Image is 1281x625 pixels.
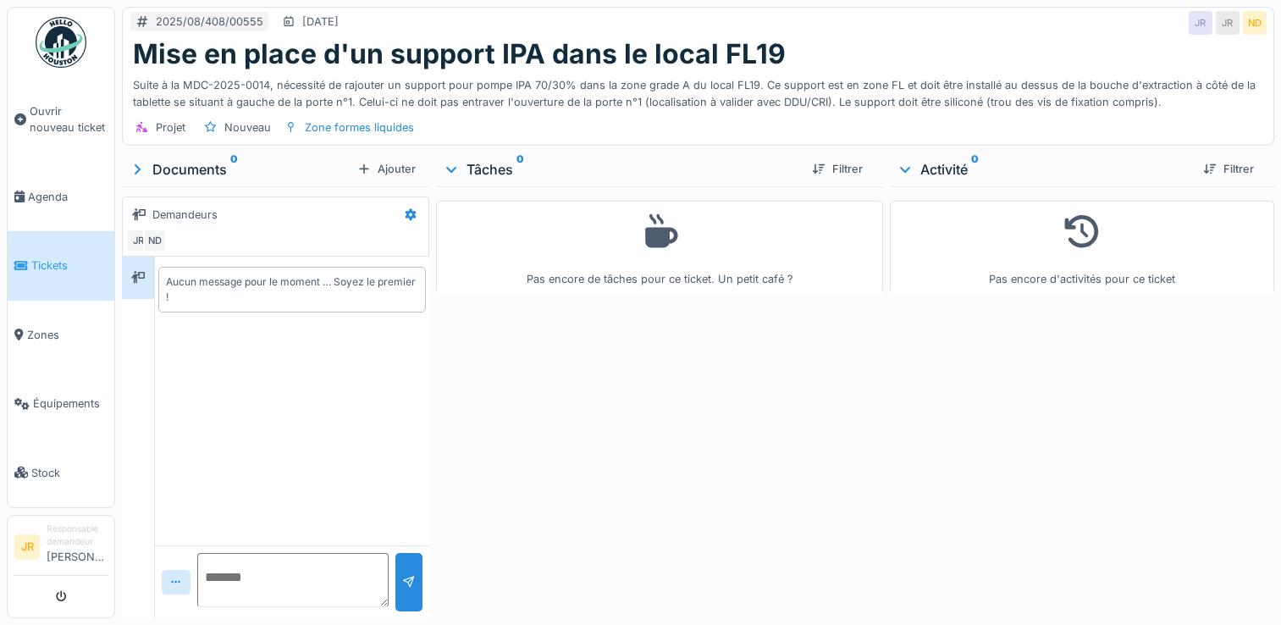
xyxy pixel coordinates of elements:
span: Tickets [31,257,108,274]
div: Aucun message pour le moment … Soyez le premier ! [166,274,418,305]
span: Ouvrir nouveau ticket [30,103,108,136]
div: Nouveau [224,119,271,136]
span: Équipements [33,395,108,412]
a: Zones [8,301,114,369]
div: Pas encore d'activités pour ce ticket [901,208,1263,287]
div: Filtrer [805,158,870,180]
div: Ajouter [351,158,422,180]
img: Badge_color-CXgf-gQk.svg [36,17,86,68]
div: ND [1243,11,1267,35]
div: Documents [129,159,351,180]
a: Agenda [8,163,114,231]
div: Projet [156,119,185,136]
a: Tickets [8,231,114,300]
div: ND [143,229,167,252]
li: [PERSON_NAME] [47,523,108,572]
sup: 0 [516,159,524,180]
div: Filtrer [1196,158,1261,180]
div: Zone formes liquides [305,119,414,136]
div: Demandeurs [152,207,218,223]
li: JR [14,534,40,560]
div: Activité [897,159,1190,180]
a: Équipements [8,369,114,438]
div: Suite à la MDC-2025-0014, nécessité de rajouter un support pour pompe IPA 70/30% dans la zone gra... [133,70,1263,109]
a: Stock [8,438,114,506]
div: JR [1189,11,1212,35]
sup: 0 [230,159,238,180]
a: Ouvrir nouveau ticket [8,77,114,163]
div: JR [1216,11,1240,35]
span: Agenda [28,189,108,205]
div: 2025/08/408/00555 [156,14,263,30]
div: JR [126,229,150,252]
div: Pas encore de tâches pour ce ticket. Un petit café ? [447,208,872,287]
h1: Mise en place d'un support IPA dans le local FL19 [133,38,786,70]
sup: 0 [971,159,979,180]
div: Tâches [443,159,798,180]
div: Responsable demandeur [47,523,108,549]
div: [DATE] [302,14,339,30]
span: Stock [31,465,108,481]
a: JR Responsable demandeur[PERSON_NAME] [14,523,108,576]
span: Zones [27,327,108,343]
